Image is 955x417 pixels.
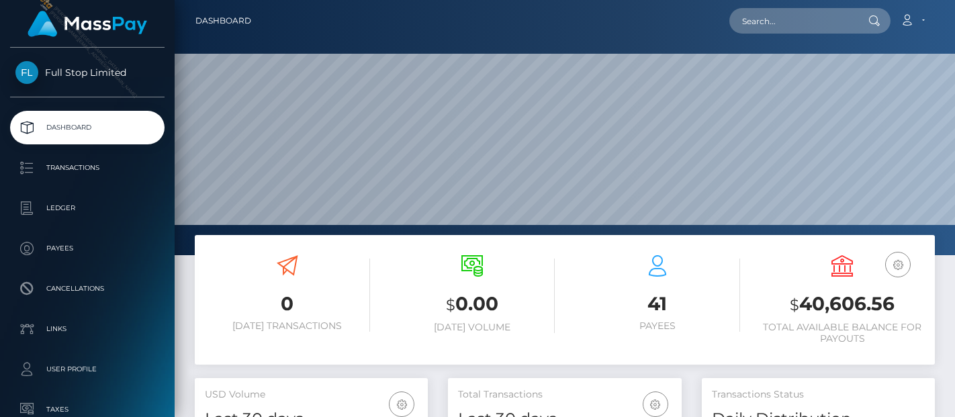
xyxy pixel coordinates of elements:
[15,279,159,299] p: Cancellations
[15,61,38,84] img: Full Stop Limited
[15,158,159,178] p: Transactions
[760,322,925,344] h6: Total Available Balance for Payouts
[28,11,147,37] img: MassPay Logo
[15,118,159,138] p: Dashboard
[195,7,251,35] a: Dashboard
[575,320,740,332] h6: Payees
[712,388,925,402] h5: Transactions Status
[446,295,455,314] small: $
[10,111,165,144] a: Dashboard
[458,388,671,402] h5: Total Transactions
[205,320,370,332] h6: [DATE] Transactions
[205,388,418,402] h5: USD Volume
[15,319,159,339] p: Links
[205,291,370,317] h3: 0
[390,322,555,333] h6: [DATE] Volume
[10,272,165,306] a: Cancellations
[15,359,159,379] p: User Profile
[575,291,740,317] h3: 41
[10,232,165,265] a: Payees
[10,353,165,386] a: User Profile
[15,238,159,259] p: Payees
[10,312,165,346] a: Links
[729,8,856,34] input: Search...
[760,291,925,318] h3: 40,606.56
[15,198,159,218] p: Ledger
[10,151,165,185] a: Transactions
[10,66,165,79] span: Full Stop Limited
[790,295,799,314] small: $
[390,291,555,318] h3: 0.00
[10,191,165,225] a: Ledger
